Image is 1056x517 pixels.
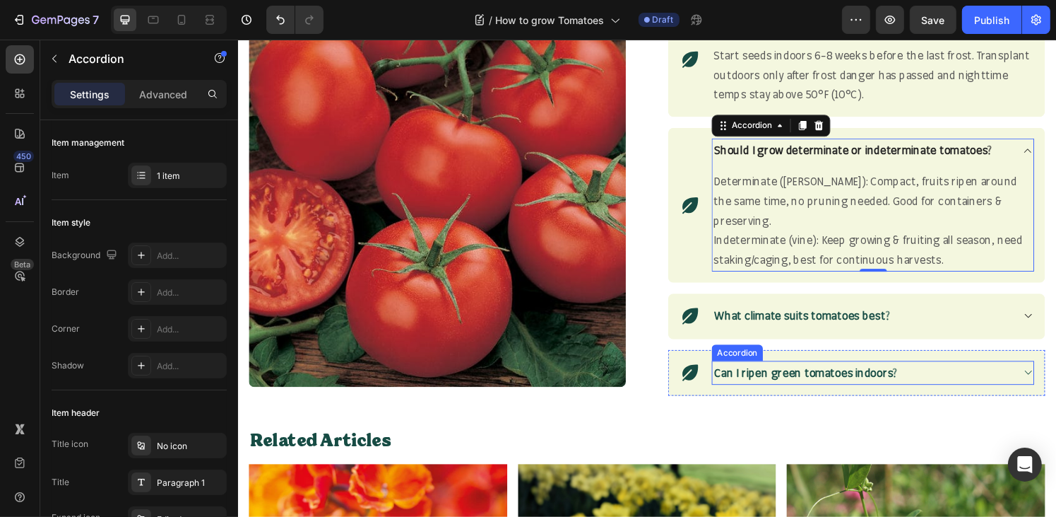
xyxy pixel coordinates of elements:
[910,6,956,34] button: Save
[494,335,684,356] p: Can I ripen green tomatoes indoors?
[653,13,674,26] span: Draft
[493,137,823,198] p: Determinate ([PERSON_NAME]): Compact, fruits ripen around the same time, no pruning needed. Good ...
[157,477,223,489] div: Paragraph 1
[157,323,223,336] div: Add...
[52,286,79,298] div: Border
[139,87,187,102] p: Advanced
[509,83,556,95] div: Accordion
[493,198,823,239] p: Indeterminate (vine): Keep growing & fruiting all season, need staking/caging, best for continuou...
[494,105,782,125] p: Should I grow determinate or indeterminate tomatoes?
[974,13,1009,28] div: Publish
[70,87,109,102] p: Settings
[238,40,1056,517] iframe: Design area
[52,216,90,229] div: Item style
[52,359,84,372] div: Shadow
[962,6,1021,34] button: Publish
[157,440,223,453] div: No icon
[493,6,823,67] p: Start seeds indoors 6–8 weeks before the last frost. Transplant outdoors only after frost danger ...
[157,286,223,299] div: Add...
[494,277,676,297] p: What climate suits tomatoes best?
[6,6,105,34] button: 7
[494,318,541,331] div: Accordion
[11,403,836,429] h2: Related Articles
[52,246,120,265] div: Background
[1008,448,1042,482] div: Open Intercom Messenger
[93,11,99,28] p: 7
[52,169,69,182] div: Item
[266,6,324,34] div: Undo/Redo
[13,151,34,162] div: 450
[157,360,223,373] div: Add...
[922,14,945,26] span: Save
[157,170,223,182] div: 1 item
[52,407,100,419] div: Item header
[52,136,124,149] div: Item management
[52,323,80,335] div: Corner
[52,476,69,489] div: Title
[496,13,605,28] span: How to grow Tomatoes
[11,259,34,270] div: Beta
[52,438,88,451] div: Title icon
[157,250,223,262] div: Add...
[490,13,493,28] span: /
[69,50,189,67] p: Accordion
